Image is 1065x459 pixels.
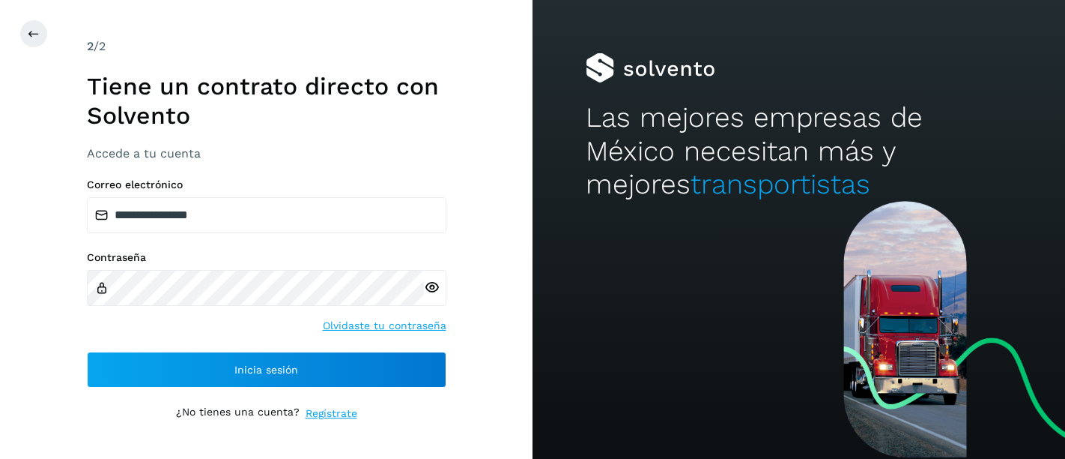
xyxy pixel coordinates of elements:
[176,406,300,421] p: ¿No tienes una cuenta?
[306,406,357,421] a: Regístrate
[323,318,446,334] a: Olvidaste tu contraseña
[87,72,446,130] h1: Tiene un contrato directo con Solvento
[87,352,446,388] button: Inicia sesión
[87,251,446,264] label: Contraseña
[234,364,298,375] span: Inicia sesión
[87,178,446,191] label: Correo electrónico
[87,146,446,160] h3: Accede a tu cuenta
[586,101,1012,201] h2: Las mejores empresas de México necesitan más y mejores
[691,168,870,200] span: transportistas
